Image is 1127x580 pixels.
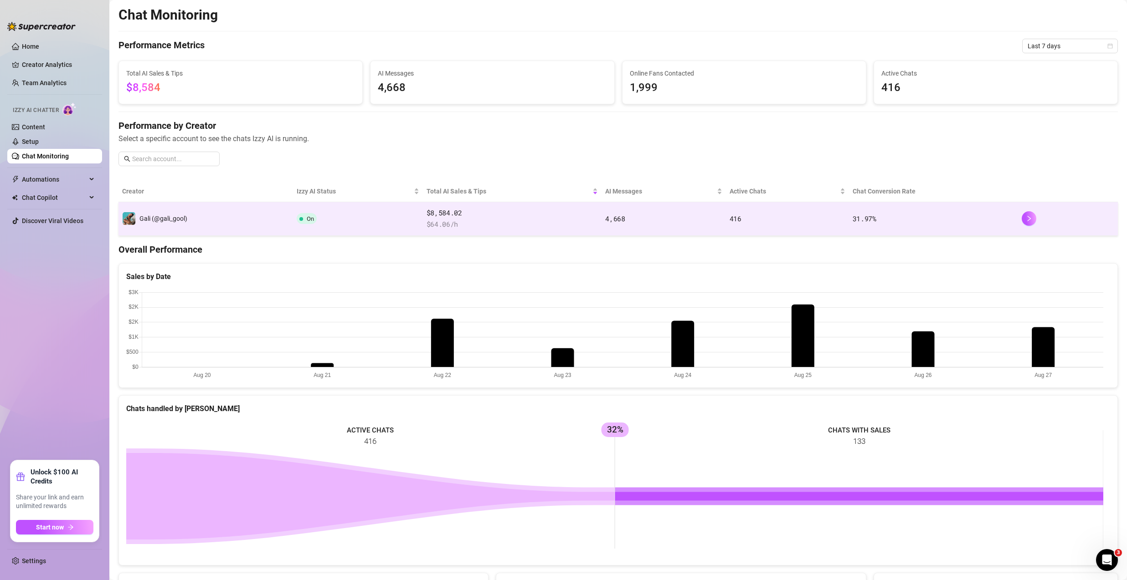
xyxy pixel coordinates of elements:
[126,81,160,94] span: $8,584
[22,190,87,205] span: Chat Copilot
[726,181,849,202] th: Active Chats
[881,68,1110,78] span: Active Chats
[307,215,314,222] span: On
[293,181,422,202] th: Izzy AI Status
[297,186,412,196] span: Izzy AI Status
[602,181,726,202] th: AI Messages
[22,57,95,72] a: Creator Analytics
[630,79,859,97] span: 1,999
[118,119,1118,132] h4: Performance by Creator
[16,520,93,534] button: Start nowarrow-right
[1022,211,1036,226] button: right
[630,68,859,78] span: Online Fans Contacted
[7,22,76,31] img: logo-BBDzfeDw.svg
[16,472,25,481] span: gift
[13,106,59,115] span: Izzy AI Chatter
[1028,39,1112,53] span: Last 7 days
[730,214,741,223] span: 416
[118,39,205,53] h4: Performance Metrics
[22,172,87,187] span: Automations
[427,186,591,196] span: Total AI Sales & Tips
[1096,549,1118,571] iframe: Intercom live chat
[881,79,1110,97] span: 416
[22,43,39,50] a: Home
[605,186,715,196] span: AI Messages
[123,212,135,225] img: Gali (@gali_gool)
[12,194,18,201] img: Chat Copilot
[132,154,214,164] input: Search account...
[67,524,74,530] span: arrow-right
[31,468,93,486] strong: Unlock $100 AI Credits
[730,186,838,196] span: Active Chats
[118,133,1118,144] span: Select a specific account to see the chats Izzy AI is running.
[1107,43,1113,49] span: calendar
[605,214,625,223] span: 4,668
[126,271,1110,282] div: Sales by Date
[16,493,93,511] span: Share your link and earn unlimited rewards
[378,79,607,97] span: 4,668
[22,79,67,86] a: Team Analytics
[22,138,39,145] a: Setup
[124,156,130,162] span: search
[12,176,19,183] span: thunderbolt
[126,403,1110,414] div: Chats handled by [PERSON_NAME]
[427,219,598,230] span: $ 64.06 /h
[1026,215,1032,222] span: right
[22,217,83,224] a: Discover Viral Videos
[378,68,607,78] span: AI Messages
[118,243,1118,256] h4: Overall Performance
[423,181,602,202] th: Total AI Sales & Tips
[36,524,64,531] span: Start now
[62,102,77,116] img: AI Chatter
[118,6,218,24] h2: Chat Monitoring
[853,214,876,223] span: 31.97 %
[849,181,1018,202] th: Chat Conversion Rate
[22,123,45,131] a: Content
[126,68,355,78] span: Total AI Sales & Tips
[22,557,46,565] a: Settings
[1115,549,1122,556] span: 3
[427,208,598,219] span: $8,584.02
[118,181,293,202] th: Creator
[139,215,187,222] span: Gali (@gali_gool)
[22,153,69,160] a: Chat Monitoring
